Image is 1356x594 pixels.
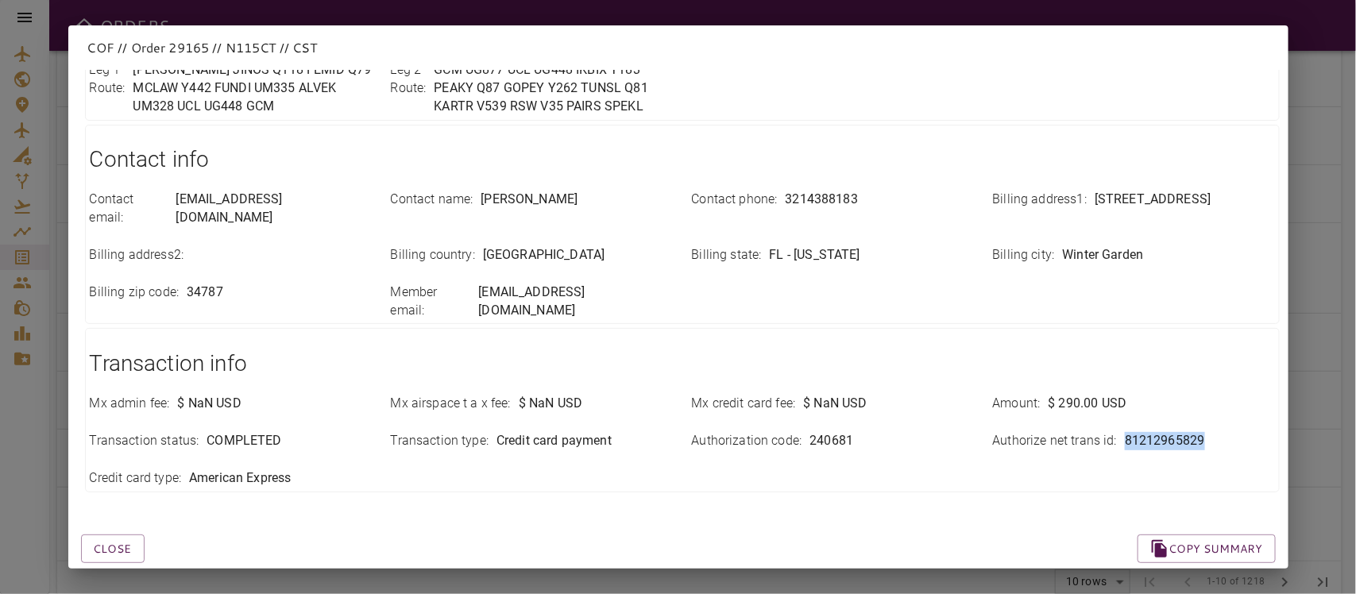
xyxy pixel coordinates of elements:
[478,283,672,320] p: [EMAIL_ADDRESS][DOMAIN_NAME]
[1138,534,1276,564] button: Copy summary
[993,432,1117,450] p: Authorize net trans id :
[90,246,184,264] p: Billing address2 :
[1125,432,1205,450] p: 81212965829
[692,432,802,450] p: Authorization code :
[496,432,612,450] p: Credit card payment
[391,61,427,116] p: Leg 2 Route :
[189,469,291,488] p: American Express
[90,191,168,227] p: Contact email :
[133,61,371,116] p: [PERSON_NAME] JINOS Q118 FEMID Q79 MCLAW Y442 FUNDI UM335 ALVEK UM328 UCL UG448 GCM
[187,283,223,302] p: 34787
[391,246,475,264] p: Billing country :
[90,469,182,488] p: Credit card type :
[809,432,853,450] p: 240681
[90,395,170,413] p: Mx admin fee :
[519,395,582,413] p: $ NaN USD
[391,432,489,450] p: Transaction type :
[481,191,578,209] p: [PERSON_NAME]
[993,246,1055,264] p: Billing city :
[90,432,199,450] p: Transaction status :
[434,61,672,116] p: GCM UG877 UCL UG448 IKBIX Y183 PEAKY Q87 GOPEY Y262 TUNSL Q81 KARTR V539 RSW V35 PAIRS SPEKL
[391,191,473,209] p: Contact name :
[692,191,778,209] p: Contact phone :
[391,395,511,413] p: Mx airspace t a x fee :
[90,348,1275,380] h1: Transaction info
[803,395,867,413] p: $ NaN USD
[1049,395,1127,413] p: $ 290.00 USD
[692,395,796,413] p: Mx credit card fee :
[692,246,762,264] p: Billing state :
[993,191,1088,209] p: Billing address1 :
[81,534,145,564] button: Close
[87,38,1269,57] p: COF // Order 29165 // N115CT // CST
[770,246,860,264] p: FL - [US_STATE]
[207,432,281,450] p: COMPLETED
[1095,191,1211,209] p: [STREET_ADDRESS]
[90,144,1275,175] h1: Contact info
[391,283,471,320] p: Member email :
[483,246,605,264] p: [GEOGRAPHIC_DATA]
[176,191,372,227] p: [EMAIL_ADDRESS][DOMAIN_NAME]
[90,283,180,302] p: Billing zip code :
[1062,246,1143,264] p: Winter Garden
[993,395,1041,413] p: Amount :
[786,191,859,209] p: 3214388183
[90,61,126,116] p: Leg 1 Route :
[177,395,241,413] p: $ NaN USD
